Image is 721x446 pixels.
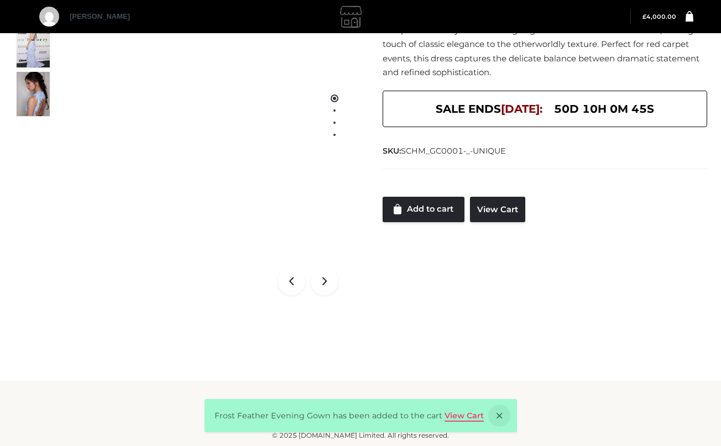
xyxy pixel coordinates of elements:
img: Screenshot-2024-10-29-at-9.59.50%E2%80%AFAM.jpg [17,72,50,116]
img: Screenshot-2024-10-29-at-10.00.01%E2%80%AFAM.jpg [17,23,50,67]
bdi: 4,000.00 [642,13,676,20]
div: Frost Feather Evening Gown has been added to the cart [205,399,517,432]
a: View Cart [445,411,484,421]
span: £ [642,13,646,20]
div: SALE ENDS [383,91,707,127]
span: SKU: [383,144,507,158]
span: SCHM_GC0001-_-UNIQUE [401,146,506,156]
span: 50d 10h 0m 45s [554,99,654,118]
div: © 2025 [DOMAIN_NAME] Limited. All rights reserved. [14,430,707,441]
img: gemmachan [337,3,365,30]
a: Add to cart [383,197,464,222]
a: View Cart [470,197,525,222]
a: [PERSON_NAME] [70,12,130,40]
span: [DATE]: [501,102,542,116]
